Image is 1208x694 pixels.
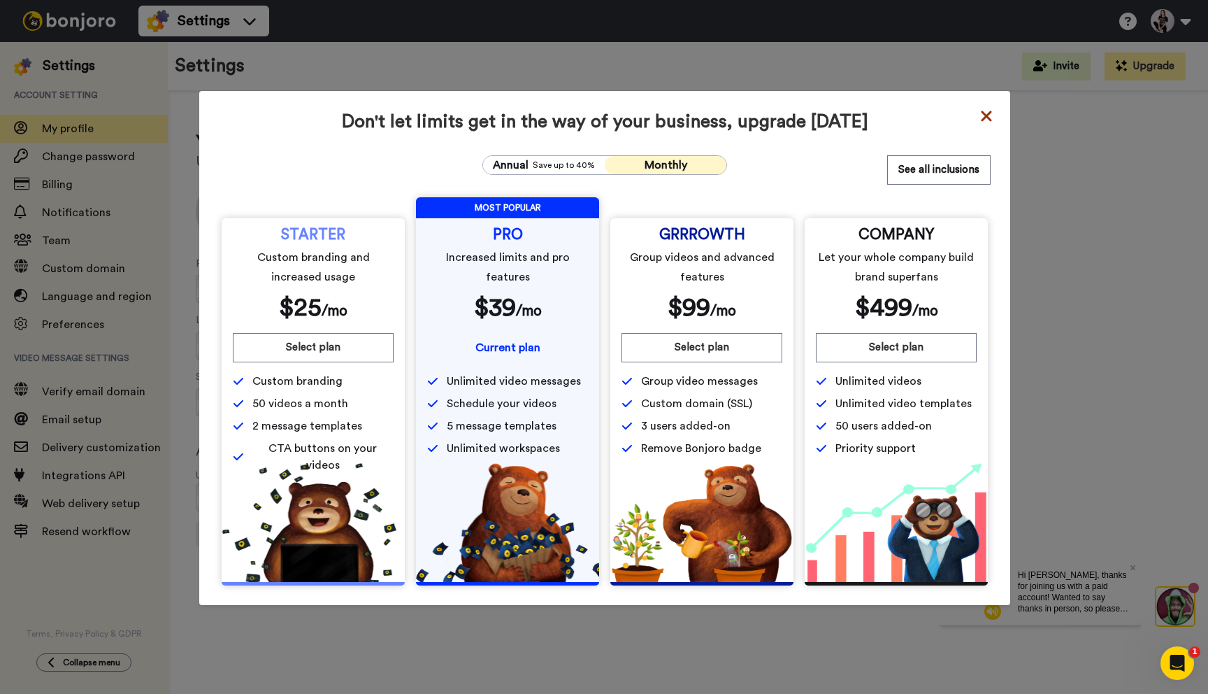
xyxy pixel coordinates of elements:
button: Select plan [816,333,977,362]
button: AnnualSave up to 40% [483,156,605,174]
span: /mo [912,304,938,318]
span: 2 message templates [252,418,362,434]
span: $ 99 [668,295,710,320]
span: CTA buttons on your videos [252,440,394,474]
span: Unlimited video messages [447,373,581,390]
span: Custom branding and increased usage [236,248,391,287]
img: b5b10b7112978f982230d1107d8aada4.png [416,463,599,582]
span: $ 39 [474,295,516,320]
span: Group video messages [641,373,758,390]
span: Custom domain (SSL) [641,395,752,412]
span: 50 videos a month [252,395,348,412]
img: 5112517b2a94bd7fef09f8ca13467cef.png [222,463,405,582]
span: Unlimited videos [835,373,921,390]
span: Unlimited workspaces [447,440,560,457]
span: Save up to 40% [533,160,595,171]
span: GRRROWTH [659,229,745,241]
span: /mo [322,304,347,318]
img: baac238c4e1197dfdb093d3ea7416ec4.png [805,463,988,582]
button: See all inclusions [887,155,991,185]
span: Group videos and advanced features [624,248,780,287]
button: Monthly [605,156,726,174]
span: Increased limits and pro features [430,248,586,287]
span: PRO [493,229,523,241]
span: Schedule your videos [447,395,556,412]
span: Annual [493,157,528,173]
button: Select plan [233,333,394,362]
span: /mo [710,304,736,318]
span: Hi [PERSON_NAME], thanks for joining us with a paid account! Wanted to say thanks in person, so p... [78,12,189,111]
span: Don't let limits get in the way of your business, upgrade [DATE] [219,111,991,133]
span: MOST POPULAR [416,197,599,218]
span: /mo [516,304,542,318]
span: 3 users added-on [641,418,731,434]
img: mute-white.svg [45,45,62,62]
span: $ 25 [279,295,322,320]
span: Let your whole company build brand superfans [819,248,975,287]
img: edd2fd70e3428fe950fd299a7ba1283f.png [610,463,793,582]
span: $ 499 [855,295,912,320]
span: COMPANY [858,229,934,241]
span: Unlimited video templates [835,395,972,412]
button: Select plan [621,333,782,362]
span: Priority support [835,440,916,457]
span: 5 message templates [447,418,556,434]
span: Custom branding [252,373,343,390]
span: 50 users added-on [835,418,932,434]
iframe: Intercom live chat [1160,646,1194,680]
span: 1 [1189,646,1200,658]
span: STARTER [281,229,345,241]
span: Current plan [475,342,540,353]
span: Remove Bonjoro badge [641,440,761,457]
img: 3183ab3e-59ed-45f6-af1c-10226f767056-1659068401.jpg [1,3,39,41]
span: Monthly [645,160,687,171]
